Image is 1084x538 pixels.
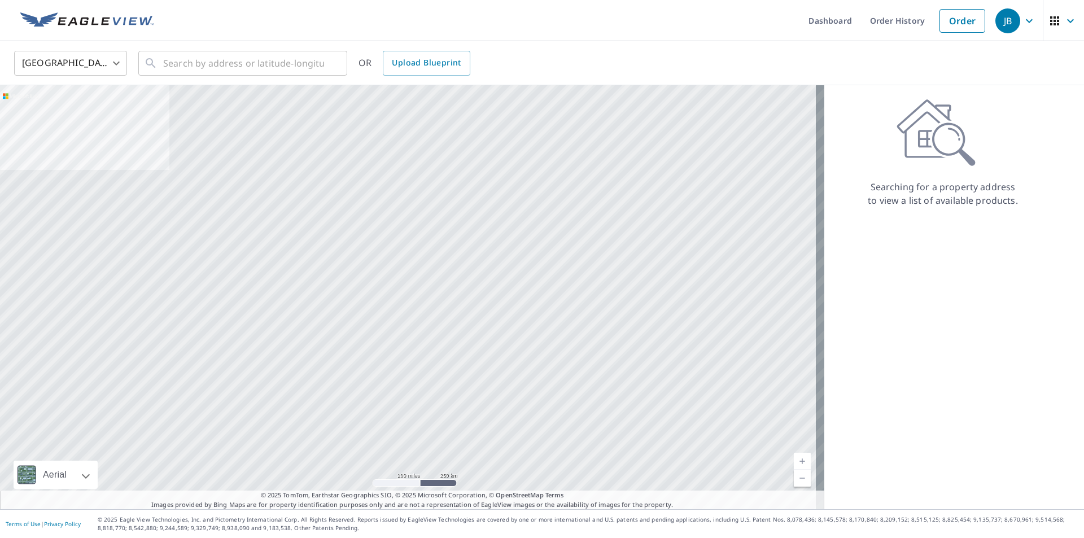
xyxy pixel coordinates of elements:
p: © 2025 Eagle View Technologies, Inc. and Pictometry International Corp. All Rights Reserved. Repo... [98,515,1078,532]
img: EV Logo [20,12,154,29]
div: OR [359,51,470,76]
a: Current Level 5, Zoom In [794,453,811,470]
input: Search by address or latitude-longitude [163,47,324,79]
a: Upload Blueprint [383,51,470,76]
a: Privacy Policy [44,520,81,528]
span: © 2025 TomTom, Earthstar Geographics SIO, © 2025 Microsoft Corporation, © [261,491,564,500]
div: Aerial [14,461,98,489]
a: Terms of Use [6,520,41,528]
a: Terms [545,491,564,499]
div: Aerial [40,461,70,489]
div: [GEOGRAPHIC_DATA] [14,47,127,79]
span: Upload Blueprint [392,56,461,70]
a: OpenStreetMap [496,491,543,499]
p: | [6,520,81,527]
a: Order [939,9,985,33]
a: Current Level 5, Zoom Out [794,470,811,487]
p: Searching for a property address to view a list of available products. [867,180,1019,207]
div: JB [995,8,1020,33]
